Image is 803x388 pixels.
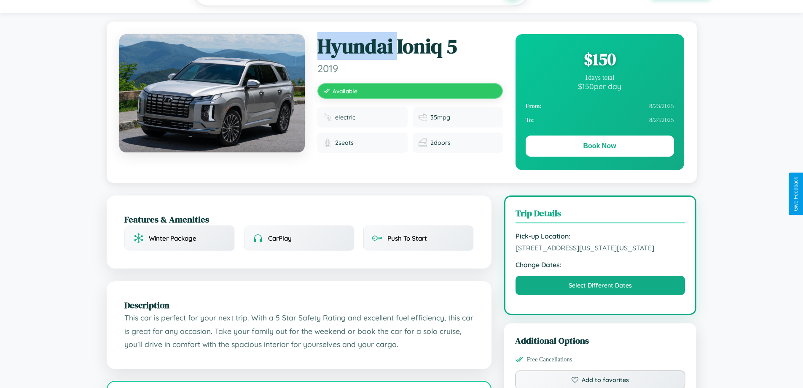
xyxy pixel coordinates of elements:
img: Fuel efficiency [419,113,427,122]
span: CarPlay [268,234,292,242]
span: 2 seats [335,139,354,147]
button: Book Now [526,136,674,157]
div: 1 days total [526,74,674,81]
img: Seats [323,138,332,147]
strong: Pick-up Location: [516,232,685,240]
strong: Change Dates: [516,260,685,269]
div: Give Feedback [793,177,799,211]
span: electric [335,114,355,121]
img: Hyundai Ioniq 5 2019 [119,34,305,152]
div: 8 / 24 / 2025 [526,113,674,127]
div: 8 / 23 / 2025 [526,99,674,113]
h1: Hyundai Ioniq 5 [317,34,503,59]
span: 35 mpg [430,114,450,121]
img: Doors [419,138,427,147]
span: Winter Package [149,234,196,242]
span: Available [333,87,357,95]
h2: Description [124,299,474,311]
h3: Additional Options [515,334,686,347]
strong: To: [526,117,534,124]
span: Push To Start [387,234,427,242]
span: [STREET_ADDRESS][US_STATE][US_STATE] [516,244,685,252]
div: $ 150 [526,48,674,71]
h3: Trip Details [516,207,685,223]
div: $ 150 per day [526,81,674,91]
img: Fuel type [323,113,332,122]
p: This car is perfect for your next trip. With a 5 Star Safety Rating and excellent fuel efficiency... [124,311,474,351]
span: 2019 [317,62,503,75]
span: Free Cancellations [527,356,572,363]
h2: Features & Amenities [124,213,474,225]
button: Select Different Dates [516,276,685,295]
span: 2 doors [430,139,451,147]
strong: From: [526,103,542,110]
